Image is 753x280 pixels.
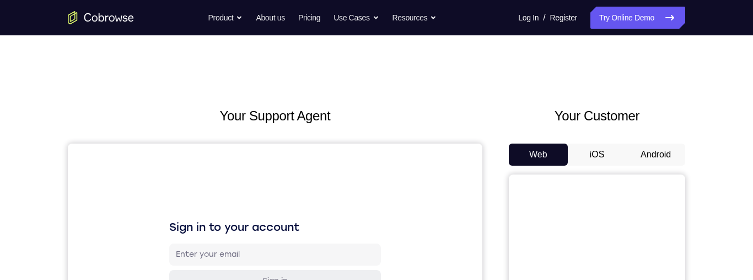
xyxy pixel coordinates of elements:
button: Sign in with Intercom [101,228,313,250]
button: Sign in [101,126,313,149]
div: Sign in with Intercom [175,234,258,245]
a: About us [256,7,284,29]
a: Pricing [298,7,320,29]
button: Sign in with Zendesk [101,255,313,277]
button: Resources [392,7,437,29]
a: Register [550,7,577,29]
button: Android [626,144,685,166]
h2: Your Customer [509,106,685,126]
button: Sign in with GitHub [101,202,313,224]
button: iOS [568,144,627,166]
h2: Your Support Agent [68,106,482,126]
button: Use Cases [334,7,379,29]
span: / [543,11,545,24]
p: or [202,158,213,167]
a: Try Online Demo [590,7,685,29]
a: Go to the home page [68,11,134,24]
a: Log In [518,7,539,29]
input: Enter your email [108,105,306,117]
button: Product [208,7,243,29]
div: Sign in with GitHub [179,207,254,218]
div: Sign in with Google [179,181,254,192]
button: Web [509,144,568,166]
div: Sign in with Zendesk [176,260,257,271]
h1: Sign in to your account [101,76,313,91]
button: Sign in with Google [101,175,313,197]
